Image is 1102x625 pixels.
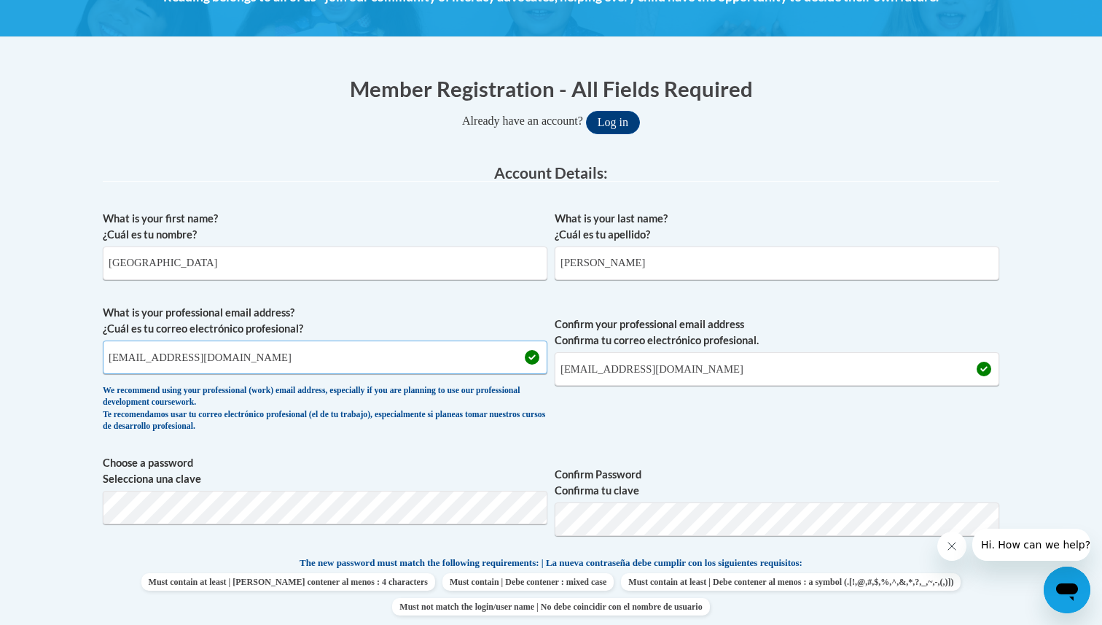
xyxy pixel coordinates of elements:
[103,455,547,487] label: Choose a password Selecciona una clave
[442,573,614,591] span: Must contain | Debe contener : mixed case
[555,317,999,349] label: Confirm your professional email address Confirma tu correo electrónico profesional.
[103,305,547,337] label: What is your professional email address? ¿Cuál es tu correo electrónico profesional?
[555,352,999,386] input: Required
[555,246,999,280] input: Metadata input
[621,573,961,591] span: Must contain at least | Debe contener al menos : a symbol (.[!,@,#,$,%,^,&,*,?,_,~,-,(,)])
[103,211,547,243] label: What is your first name? ¿Cuál es tu nombre?
[494,163,608,182] span: Account Details:
[141,573,435,591] span: Must contain at least | [PERSON_NAME] contener al menos : 4 characters
[555,211,999,243] label: What is your last name? ¿Cuál es tu apellido?
[103,74,999,104] h1: Member Registration - All Fields Required
[555,467,999,499] label: Confirm Password Confirma tu clave
[462,114,583,127] span: Already have an account?
[103,341,547,374] input: Metadata input
[300,556,802,570] span: The new password must match the following requirements: | La nueva contraseña debe cumplir con lo...
[1044,567,1090,613] iframe: Button to launch messaging window
[103,385,547,433] div: We recommend using your professional (work) email address, especially if you are planning to use ...
[586,111,640,134] button: Log in
[972,529,1090,561] iframe: Message from company
[103,246,547,280] input: Metadata input
[392,598,709,616] span: Must not match the login/user name | No debe coincidir con el nombre de usuario
[937,532,966,561] iframe: Close message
